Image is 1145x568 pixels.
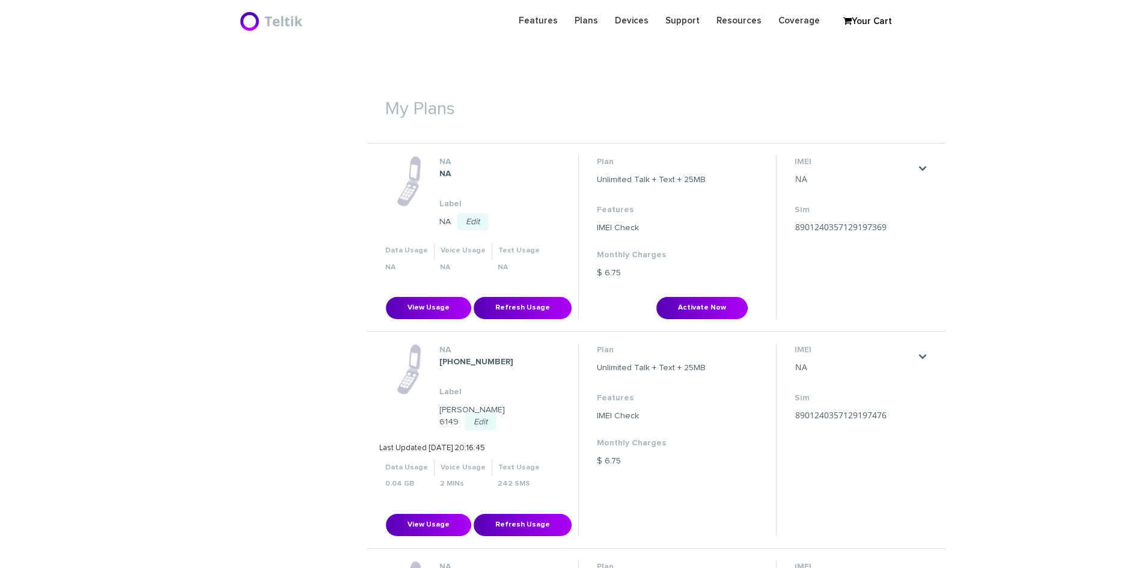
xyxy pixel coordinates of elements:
[367,81,945,125] h1: My Plans
[434,460,492,476] th: Voice Usage
[597,437,706,449] dt: Monthly Charges
[795,392,915,404] dt: Sim
[492,243,546,259] th: Text Usage
[606,9,657,32] a: Devices
[439,386,559,398] dt: Label
[597,174,706,186] dd: Unlimited Talk + Text + 25MB
[379,443,546,454] p: Last Updated [DATE] 20:16:45
[379,260,435,276] th: NA
[386,297,471,319] button: View Usage
[837,13,897,31] a: Your Cart
[597,410,706,422] dd: IMEI Check
[708,9,770,32] a: Resources
[474,514,572,536] button: Refresh Usage
[439,198,559,210] dt: Label
[239,9,306,33] img: BriteX
[597,392,706,404] dt: Features
[379,243,435,259] th: Data Usage
[439,216,559,228] dd: NA
[439,344,559,356] dt: NA
[918,163,927,173] a: .
[510,9,566,32] a: Features
[397,156,421,207] img: phone
[397,344,421,395] img: phone
[386,514,471,536] button: View Usage
[492,460,546,476] th: Text Usage
[795,344,915,356] dt: IMEI
[434,476,492,492] th: 2 MINs
[457,213,489,230] a: Edit
[597,156,706,168] dt: Plan
[492,476,546,492] th: 242 SMS
[597,267,706,279] dd: $ 6.75
[434,260,492,276] th: NA
[439,156,559,168] dt: NA
[465,414,496,430] a: Edit
[918,352,927,361] a: .
[795,156,915,168] dt: IMEI
[597,222,706,234] dd: IMEI Check
[597,362,706,374] dd: Unlimited Talk + Text + 25MB
[566,9,606,32] a: Plans
[434,243,492,259] th: Voice Usage
[439,169,451,178] strong: NA
[597,344,706,356] dt: Plan
[656,297,748,319] button: Activate Now
[795,204,915,216] dt: Sim
[439,358,513,366] strong: [PHONE_NUMBER]
[439,404,559,428] dd: [PERSON_NAME] 6149
[379,476,435,492] th: 0.04 GB
[657,9,708,32] a: Support
[597,249,706,261] dt: Monthly Charges
[492,260,546,276] th: NA
[597,204,706,216] dt: Features
[770,9,828,32] a: Coverage
[474,297,572,319] button: Refresh Usage
[597,455,706,467] dd: $ 6.75
[379,460,435,476] th: Data Usage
